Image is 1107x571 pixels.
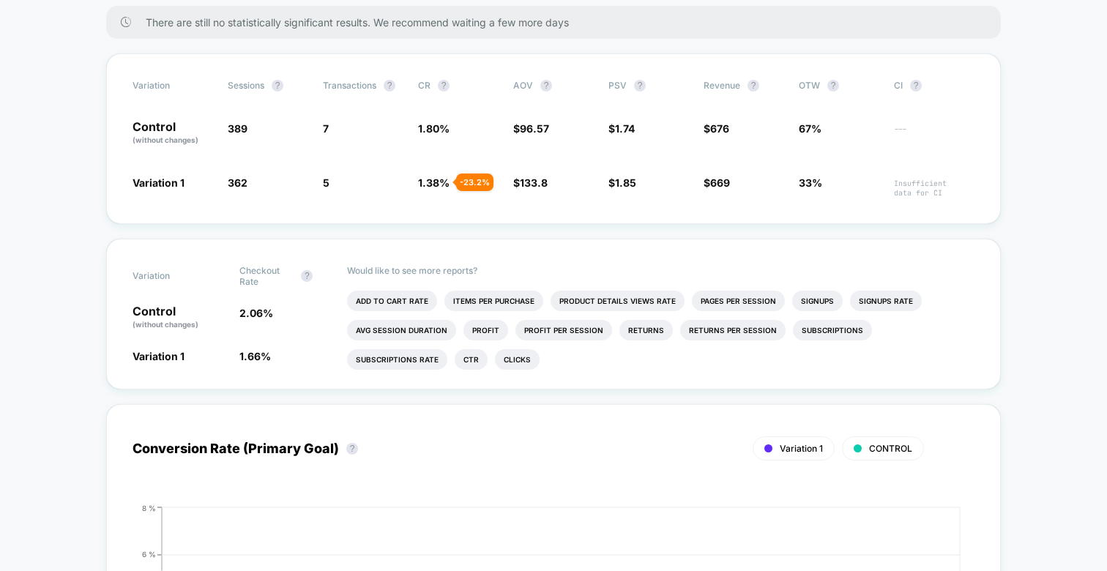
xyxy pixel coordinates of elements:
[704,122,729,135] span: $
[615,122,635,135] span: 1.74
[239,307,273,319] span: 2.06 %
[799,176,822,189] span: 33%
[347,349,447,370] li: Subscriptions Rate
[323,176,329,189] span: 5
[239,265,294,287] span: Checkout Rate
[133,320,198,329] span: (without changes)
[133,350,184,362] span: Variation 1
[680,320,786,340] li: Returns Per Session
[323,80,376,91] span: Transactions
[346,443,358,455] button: ?
[910,80,922,92] button: ?
[869,443,912,454] span: CONTROL
[704,176,730,189] span: $
[850,291,922,311] li: Signups Rate
[793,320,872,340] li: Subscriptions
[710,122,729,135] span: 676
[228,80,264,91] span: Sessions
[748,80,759,92] button: ?
[347,291,437,311] li: Add To Cart Rate
[827,80,839,92] button: ?
[520,122,549,135] span: 96.57
[301,270,313,282] button: ?
[692,291,785,311] li: Pages Per Session
[799,80,879,92] span: OTW
[455,349,488,370] li: Ctr
[228,176,247,189] span: 362
[540,80,552,92] button: ?
[495,349,540,370] li: Clicks
[520,176,548,189] span: 133.8
[634,80,646,92] button: ?
[133,80,213,92] span: Variation
[608,122,635,135] span: $
[133,265,213,287] span: Variation
[347,265,975,276] p: Would like to see more reports?
[513,80,533,91] span: AOV
[228,122,247,135] span: 389
[515,320,612,340] li: Profit Per Session
[347,320,456,340] li: Avg Session Duration
[799,122,821,135] span: 67%
[619,320,673,340] li: Returns
[146,16,972,29] span: There are still no statistically significant results. We recommend waiting a few more days
[608,176,636,189] span: $
[133,135,198,144] span: (without changes)
[551,291,685,311] li: Product Details Views Rate
[133,121,213,146] p: Control
[418,122,450,135] span: 1.80 %
[142,550,156,559] tspan: 6 %
[780,443,823,454] span: Variation 1
[133,305,225,330] p: Control
[894,179,974,198] span: Insufficient data for CI
[513,176,548,189] span: $
[239,350,271,362] span: 1.66 %
[384,80,395,92] button: ?
[615,176,636,189] span: 1.85
[704,80,740,91] span: Revenue
[894,124,974,146] span: ---
[418,80,430,91] span: CR
[418,176,450,189] span: 1.38 %
[444,291,543,311] li: Items Per Purchase
[133,176,184,189] span: Variation 1
[323,122,329,135] span: 7
[456,173,493,191] div: - 23.2 %
[272,80,283,92] button: ?
[142,503,156,512] tspan: 8 %
[608,80,627,91] span: PSV
[438,80,450,92] button: ?
[513,122,549,135] span: $
[710,176,730,189] span: 669
[792,291,843,311] li: Signups
[894,80,974,92] span: CI
[463,320,508,340] li: Profit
